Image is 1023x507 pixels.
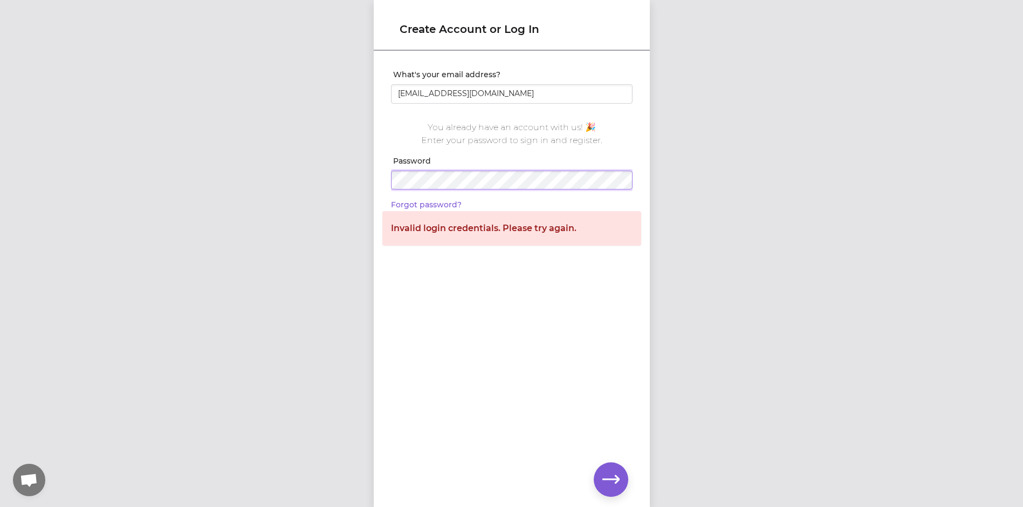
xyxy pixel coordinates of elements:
label: Password [393,156,633,166]
input: Your email [391,84,633,104]
p: Enter your password to sign in and register. [400,134,624,147]
p: You already have an account with us! 🎉 [400,121,624,134]
a: Forgot password? [391,200,462,209]
h1: Create Account or Log In [400,22,624,37]
div: Open chat [13,464,45,496]
div: Invalid login credentials. Please try again. [391,222,633,235]
label: What's your email address? [393,69,633,80]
